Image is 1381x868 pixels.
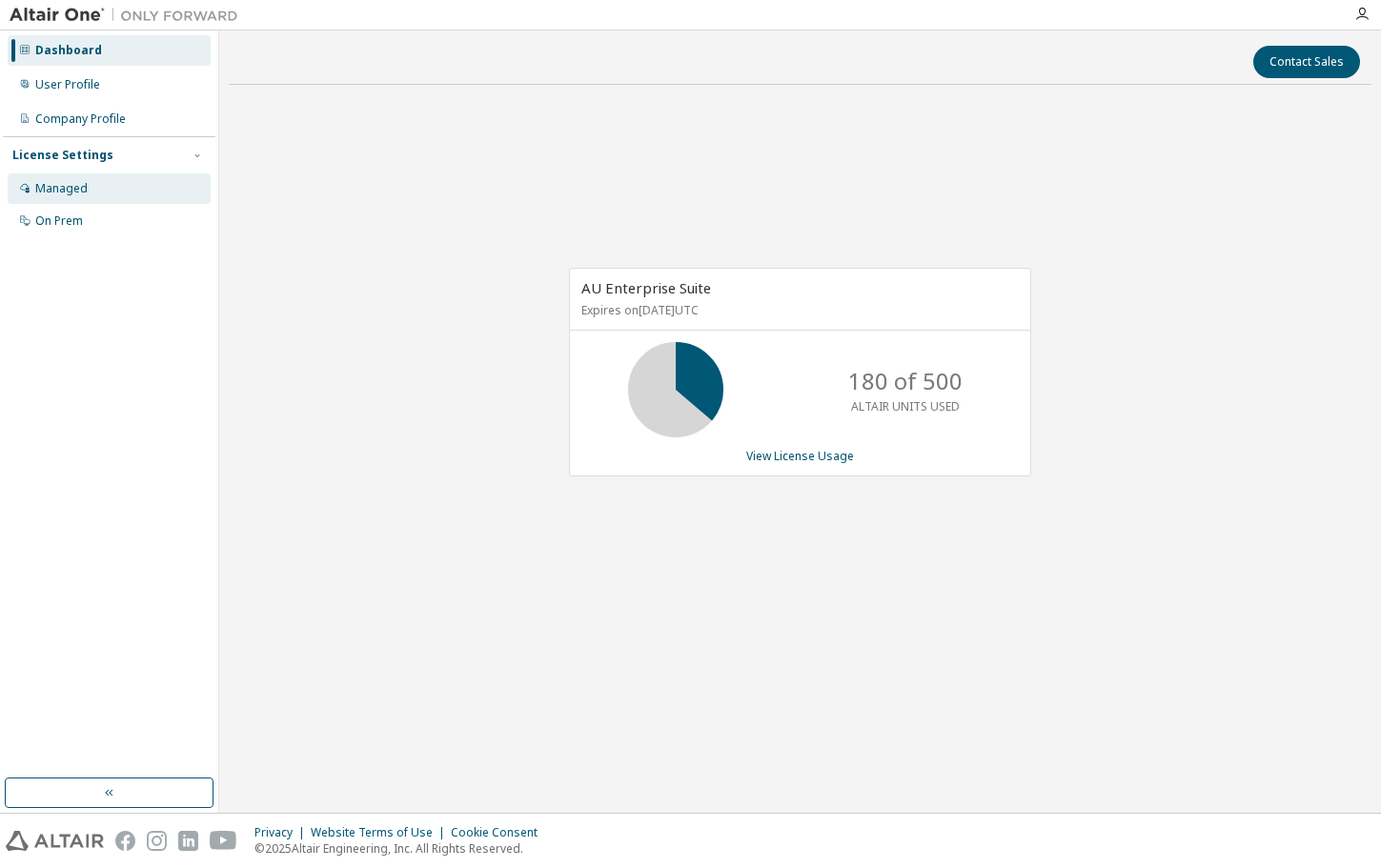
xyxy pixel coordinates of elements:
div: Dashboard [35,43,102,58]
img: youtube.svg [210,831,237,851]
p: ALTAIR UNITS USED [851,398,960,414]
img: Altair One [10,6,248,25]
img: instagram.svg [147,831,167,851]
a: View License Usage [746,448,854,464]
span: AU Enterprise Suite [581,278,711,297]
img: facebook.svg [115,831,135,851]
div: Privacy [254,825,311,840]
div: Managed [35,181,88,196]
p: Expires on [DATE] UTC [581,302,1014,318]
p: © 2025 Altair Engineering, Inc. All Rights Reserved. [254,840,549,857]
button: Contact Sales [1253,46,1360,78]
p: 180 of 500 [848,365,963,397]
div: On Prem [35,213,83,229]
div: Company Profile [35,111,126,127]
img: altair_logo.svg [6,831,104,851]
div: Cookie Consent [451,825,549,840]
div: User Profile [35,77,100,92]
div: Website Terms of Use [311,825,451,840]
div: License Settings [12,148,113,163]
img: linkedin.svg [178,831,198,851]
